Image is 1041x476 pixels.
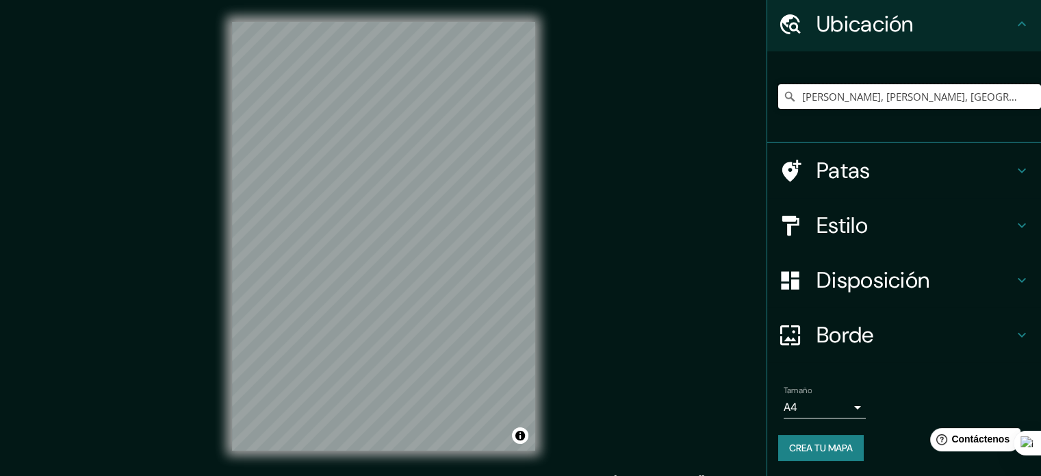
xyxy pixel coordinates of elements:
[919,423,1026,461] iframe: Lanzador de widgets de ayuda
[778,84,1041,109] input: Elige tu ciudad o zona
[789,442,853,454] font: Crea tu mapa
[817,266,929,295] font: Disposición
[817,211,868,240] font: Estilo
[232,22,535,451] canvas: Mapa
[784,397,866,418] div: A4
[817,156,871,185] font: Patas
[767,143,1041,198] div: Patas
[784,385,812,396] font: Tamaño
[778,435,864,461] button: Crea tu mapa
[817,10,914,38] font: Ubicación
[817,321,874,349] font: Borde
[784,400,797,414] font: A4
[767,198,1041,253] div: Estilo
[512,427,528,444] button: Activar o desactivar atribución
[767,308,1041,362] div: Borde
[767,253,1041,308] div: Disposición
